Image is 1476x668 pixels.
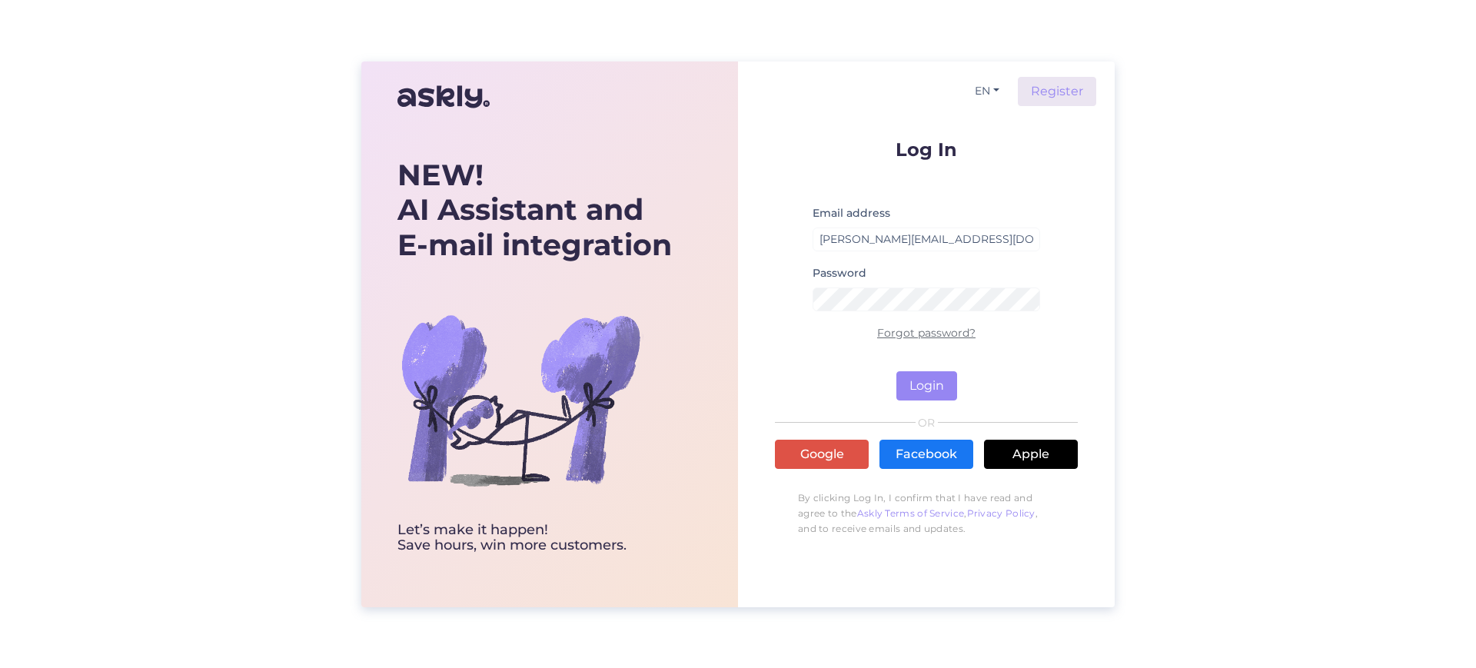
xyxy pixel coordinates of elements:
input: Enter email [813,228,1040,251]
label: Password [813,265,866,281]
p: Log In [775,140,1078,159]
button: Login [896,371,957,400]
a: Askly Terms of Service [857,507,965,519]
b: NEW! [397,157,484,193]
a: Facebook [879,440,973,469]
span: OR [916,417,938,428]
div: AI Assistant and E-mail integration [397,158,672,263]
a: Privacy Policy [967,507,1036,519]
a: Apple [984,440,1078,469]
button: EN [969,80,1006,102]
p: By clicking Log In, I confirm that I have read and agree to the , , and to receive emails and upd... [775,483,1078,544]
div: Let’s make it happen! Save hours, win more customers. [397,523,672,553]
a: Forgot password? [877,326,976,340]
img: Askly [397,78,490,115]
label: Email address [813,205,890,221]
img: bg-askly [397,277,643,523]
a: Google [775,440,869,469]
a: Register [1018,77,1096,106]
